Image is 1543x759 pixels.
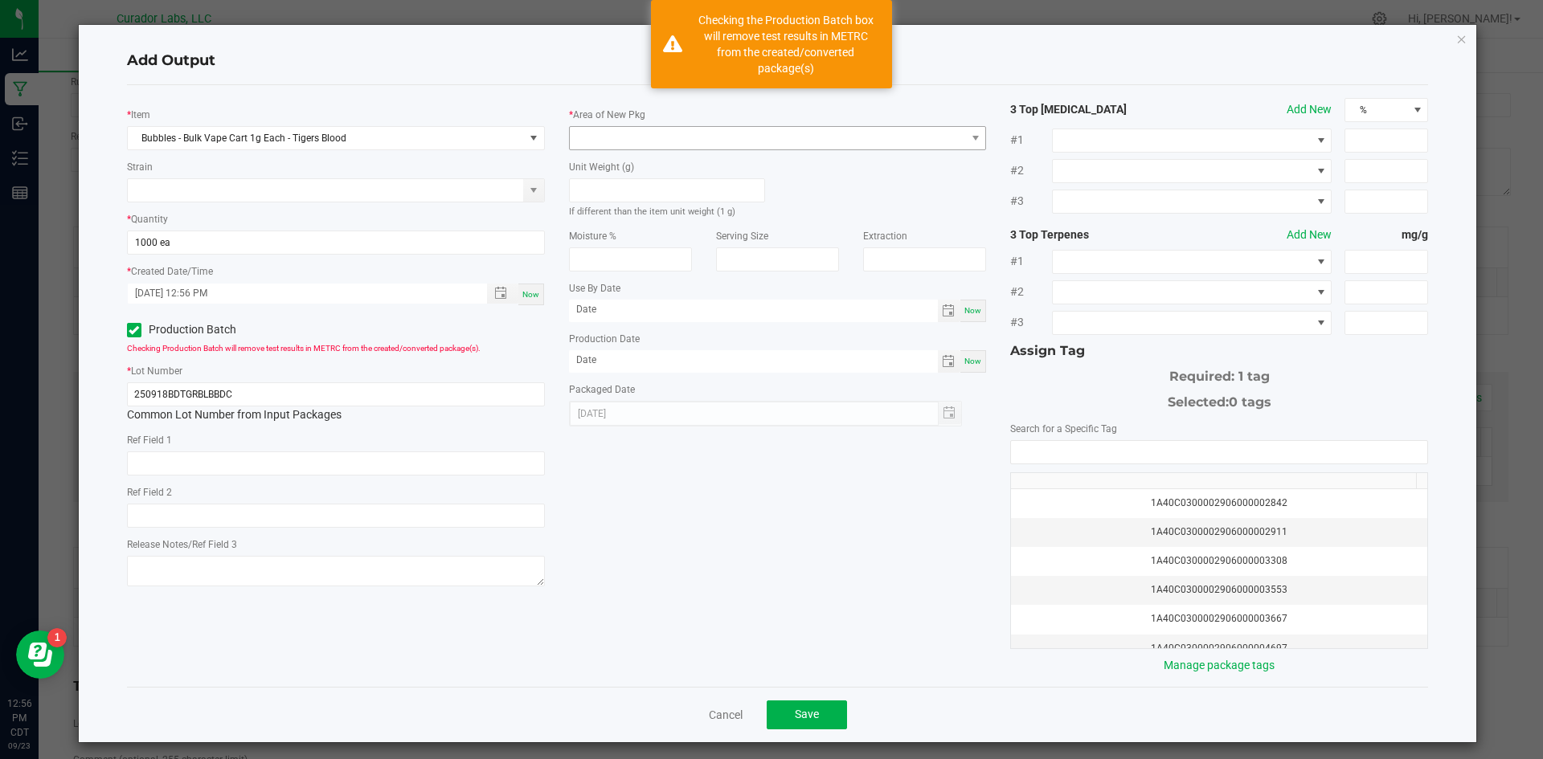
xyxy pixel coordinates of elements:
span: NO DATA FOUND [1052,250,1332,274]
input: Created Datetime [128,284,470,304]
label: Production Date [569,332,640,346]
label: Ref Field 1 [127,433,172,447]
strong: mg/g [1344,226,1428,243]
span: % [1345,99,1407,121]
h4: Add Output [127,51,1429,71]
button: Add New [1287,101,1332,118]
input: Date [569,300,938,320]
strong: 3 Top Terpenes [1010,226,1177,243]
span: Now [964,357,981,365]
span: NO DATA FOUND [1052,280,1332,304]
label: Search for a Specific Tag [1010,422,1117,436]
label: Packaged Date [569,382,635,397]
label: Serving Size [716,229,768,243]
a: Manage package tags [1164,659,1275,671]
label: Moisture % [569,229,616,243]
span: #1 [1010,253,1052,270]
div: 1A40C0300002906000003667 [1021,611,1418,626]
label: Lot Number [131,364,182,378]
div: Checking the Production Batch box will remove test results in METRC from the created/converted pa... [691,12,880,76]
label: Release Notes/Ref Field 3 [127,537,237,552]
span: Save [795,708,819,720]
div: Common Lot Number from Input Packages [127,382,545,423]
input: Date [569,350,938,370]
label: Created Date/Time [131,264,213,279]
iframe: Resource center [16,630,64,679]
span: NO DATA FOUND [1052,311,1332,335]
span: #2 [1010,284,1052,300]
label: Extraction [863,229,907,243]
span: Toggle calendar [938,350,961,373]
a: Cancel [709,707,743,723]
div: 1A40C0300002906000002911 [1021,524,1418,540]
div: 1A40C0300002906000004697 [1021,641,1418,656]
input: NO DATA FOUND [1011,441,1427,463]
label: Production Batch [127,321,324,338]
label: Item [131,108,150,122]
span: Toggle calendar [938,300,961,322]
iframe: Resource center unread badge [47,628,67,647]
span: #3 [1010,314,1052,331]
div: Required: 1 tag [1010,361,1428,386]
label: Quantity [131,212,168,226]
label: Unit Weight (g) [569,160,634,174]
span: Now [964,306,981,315]
div: 1A40C0300002906000003553 [1021,582,1418,598]
strong: 3 Top [MEDICAL_DATA] [1010,101,1177,118]
span: #2 [1010,162,1052,179]
span: 0 tags [1229,394,1271,410]
label: Use By Date [569,281,620,296]
small: If different than the item unit weight (1 g) [569,206,735,217]
span: Bubbles - Bulk Vape Cart 1g Each - Tigers Blood [128,127,524,149]
label: Ref Field 2 [127,485,172,500]
div: Selected: [1010,386,1428,412]
div: Assign Tag [1010,341,1428,361]
span: Now [522,290,539,299]
span: #3 [1010,193,1052,210]
span: Checking Production Batch will remove test results in METRC from the created/converted package(s). [127,344,481,353]
span: Toggle popup [487,284,518,304]
button: Add New [1287,226,1332,243]
span: #1 [1010,132,1052,149]
label: Area of New Pkg [573,108,645,122]
div: 1A40C0300002906000003308 [1021,553,1418,569]
label: Strain [127,160,153,174]
button: Save [767,700,847,729]
div: 1A40C0300002906000002842 [1021,496,1418,511]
